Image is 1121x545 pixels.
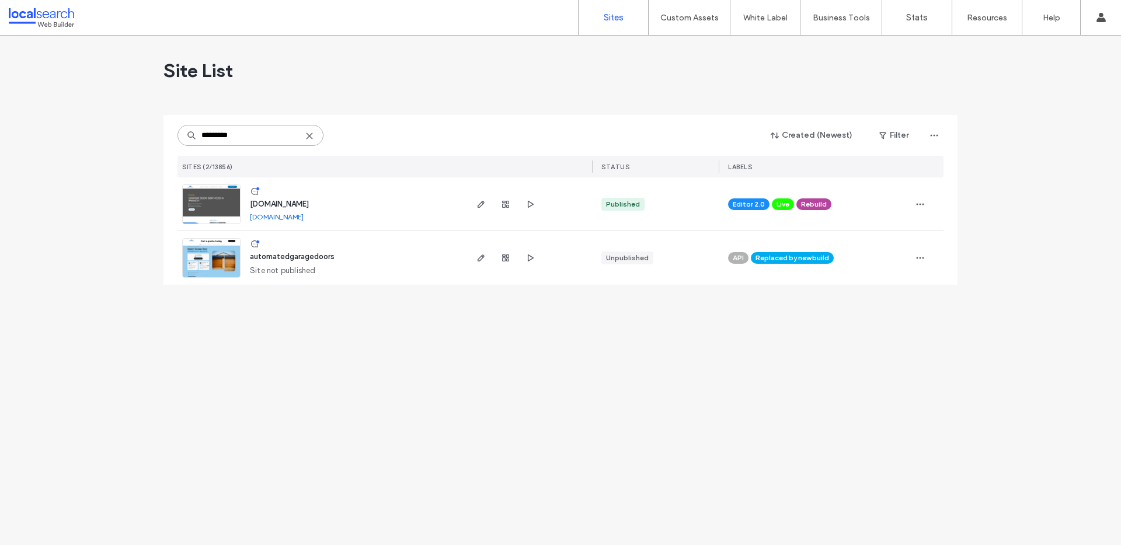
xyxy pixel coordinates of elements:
[27,8,51,19] span: Help
[604,12,624,23] label: Sites
[801,199,827,209] span: Rebuild
[967,13,1007,23] label: Resources
[761,126,863,145] button: Created (Newest)
[601,163,629,171] span: STATUS
[756,253,829,263] span: Replaced by new build
[250,200,309,208] a: [DOMAIN_NAME]
[606,253,649,263] div: Unpublished
[733,199,765,209] span: Editor 2.0
[733,253,744,263] span: API
[182,163,233,171] span: SITES (2/13856)
[777,199,789,209] span: Live
[906,12,928,23] label: Stats
[163,59,233,82] span: Site List
[743,13,788,23] label: White Label
[1043,13,1060,23] label: Help
[660,13,719,23] label: Custom Assets
[250,265,316,277] span: Site not published
[813,13,870,23] label: Business Tools
[868,126,920,145] button: Filter
[606,199,640,209] div: Published
[250,212,304,221] a: [DOMAIN_NAME]
[250,252,335,261] a: automatedgaragedoors
[728,163,752,171] span: LABELS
